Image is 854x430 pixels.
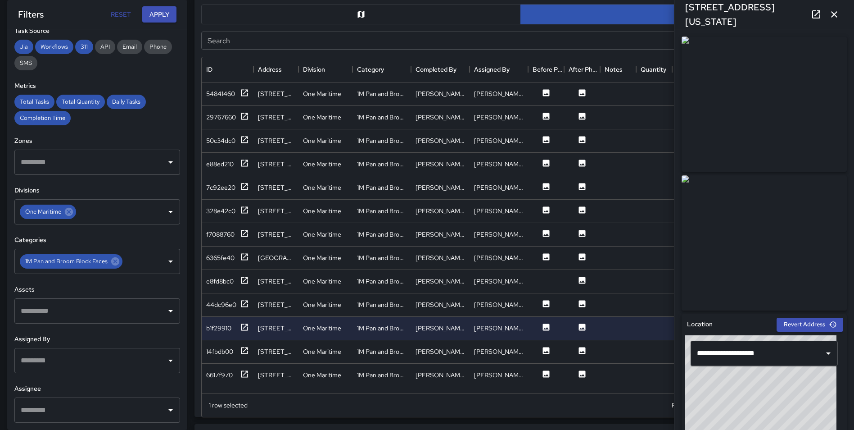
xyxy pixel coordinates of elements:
div: 1M Pan and Broom Block Faces [357,347,407,356]
div: Jia [14,40,33,54]
div: 1M Pan and Broom Block Faces [357,89,407,98]
p: Rows per page: [672,401,714,410]
div: One Maritime [20,205,76,219]
button: Table [520,5,840,24]
button: 50c34dc0 [206,135,249,146]
div: Completed By [416,57,456,82]
div: 447 Battery Street [258,160,294,169]
div: b1f29910 [206,324,231,333]
h6: Metrics [14,81,180,91]
div: Address [258,57,282,82]
div: Francisco Villalta [416,230,465,239]
div: 1M Pan and Broom Block Faces [357,136,407,145]
span: Total Quantity [56,98,105,105]
svg: Map [357,10,366,19]
div: 447 Battery Street [258,183,294,192]
div: 250 Clay Street [258,277,294,286]
div: 15 Whaleship Plaza [258,253,294,262]
div: Francisco Villalta [416,183,465,192]
div: 1 Clay Street [258,347,294,356]
div: ID [202,57,253,82]
div: One Maritime [303,113,341,122]
div: 425 Battery Street [258,113,294,122]
div: One Maritime [303,277,341,286]
button: Open [164,305,177,317]
div: Before Photo [528,57,564,82]
button: b1f29910 [206,323,249,334]
div: 311 [75,40,93,54]
div: Miki King [416,253,465,262]
button: 6617f970 [206,370,249,381]
div: Francisco Villalta [416,113,465,122]
div: One Maritime [303,230,341,239]
div: Francisco Villalta [416,136,465,145]
div: 7c92ee20 [206,183,235,192]
div: e8fd8bc0 [206,277,234,286]
div: Assigned By [470,57,528,82]
button: Open [164,354,177,367]
button: Open [164,255,177,268]
div: Completed By [411,57,470,82]
div: Miki King [474,300,524,309]
div: Quantity [636,57,672,82]
div: Quantity [641,57,666,82]
div: 6365fe40 [206,253,235,262]
button: 54841460 [206,88,249,100]
h6: Divisions [14,186,180,196]
h6: Assigned By [14,334,180,344]
div: Category [357,57,384,82]
span: Workflows [35,43,73,50]
div: Francisco Villalta [416,347,465,356]
div: Francisco Villalta [416,89,465,98]
h6: Task Source [14,26,180,36]
span: API [95,43,115,50]
div: 1M Pan and Broom Block Faces [20,254,122,269]
button: 29767660 [206,112,249,123]
div: 375 Battery Street [258,89,294,98]
h6: Assignee [14,384,180,394]
div: 1 row selected [209,401,248,410]
div: 363 Washington Street [258,324,294,333]
div: 1M Pan and Broom Block Faces [357,324,407,333]
div: SMS [14,56,37,70]
button: Open [164,404,177,416]
div: Total Quantity [56,95,105,109]
div: 50c34dc0 [206,136,235,145]
span: 1M Pan and Broom Block Faces [20,256,113,266]
button: Reset [106,6,135,23]
button: Open [164,206,177,218]
div: 1M Pan and Broom Block Faces [357,206,407,215]
div: After Photo [569,57,600,82]
div: One Maritime [303,89,341,98]
div: f7088760 [206,230,235,239]
span: Completion Time [14,114,71,122]
div: 44dc96e0 [206,300,236,309]
div: Melvin Portillo [416,324,465,333]
div: One Maritime [303,347,341,356]
div: 29767660 [206,113,236,122]
div: One Maritime [303,206,341,215]
div: Francisco Villalta [474,113,524,122]
div: Address [253,57,298,82]
div: Completion Time [14,111,71,125]
div: 1 Clay Street [258,371,294,380]
div: 1M Pan and Broom Block Faces [357,183,407,192]
div: 447 Battery Street [258,206,294,215]
div: 1M Pan and Broom Block Faces [357,253,407,262]
div: Francisco Villalta [474,183,524,192]
button: 44dc96e0 [206,299,249,311]
div: Francisco Villalta [474,371,524,380]
span: 311 [75,43,93,50]
div: Division [303,57,325,82]
div: Notes [605,57,623,82]
div: Notes [600,57,636,82]
h6: Assets [14,285,180,295]
div: 54841460 [206,89,235,98]
div: Total Tasks [14,95,54,109]
div: e88ed210 [206,160,234,169]
div: Miki King [416,277,465,286]
div: 328e42c0 [206,206,235,215]
div: Francisco Villalta [416,160,465,169]
div: 447 Battery Street [258,136,294,145]
div: Francisco Villalta [474,136,524,145]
